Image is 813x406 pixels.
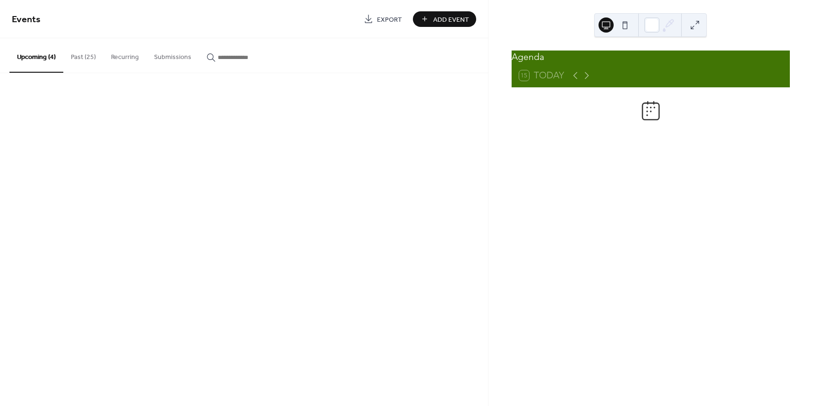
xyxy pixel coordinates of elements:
[357,11,409,27] a: Export
[377,15,402,25] span: Export
[63,38,103,72] button: Past (25)
[413,11,476,27] button: Add Event
[433,15,469,25] span: Add Event
[103,38,146,72] button: Recurring
[512,51,790,64] div: Agenda
[9,38,63,73] button: Upcoming (4)
[146,38,199,72] button: Submissions
[12,10,41,29] span: Events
